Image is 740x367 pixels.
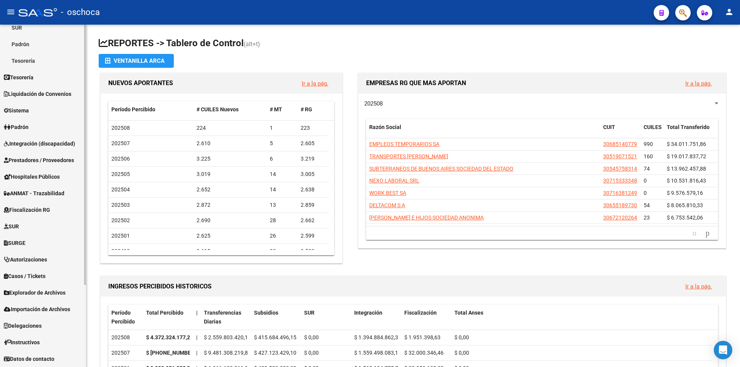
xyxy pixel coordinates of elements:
span: (alt+t) [244,40,260,48]
span: TRANSPORTES [PERSON_NAME] [369,153,448,159]
span: ANMAT - Trazabilidad [4,189,64,198]
span: $ 0,00 [304,334,319,340]
span: 30685140779 [603,141,637,147]
span: $ 8.065.810,33 [667,202,703,208]
span: Casos / Tickets [4,272,45,280]
datatable-header-cell: Total Transferido [664,119,718,144]
span: 160 [644,153,653,159]
span: Período Percibido [111,106,155,112]
span: NEXO LABORAL SRL [369,178,419,184]
a: Ir a la pág. [685,283,712,290]
span: | [196,310,198,316]
span: # MT [270,106,282,112]
span: 74 [644,166,650,172]
span: NUEVOS APORTANTES [108,79,173,87]
datatable-header-cell: Total Percibido [143,305,193,330]
datatable-header-cell: # MT [267,101,298,118]
span: 0 [644,190,647,196]
span: Total Transferido [667,124,710,130]
div: 2.615 [197,247,264,256]
span: Sistema [4,106,29,115]
datatable-header-cell: Transferencias Diarias [201,305,251,330]
span: Instructivos [4,338,40,347]
span: 202502 [111,217,130,223]
datatable-header-cell: Total Anses [451,305,712,330]
span: Fiscalización [404,310,437,316]
span: # CUILES Nuevos [197,106,239,112]
datatable-header-cell: SUR [301,305,351,330]
span: | [196,334,197,340]
div: 202507 [111,349,140,357]
div: 2.599 [301,231,325,240]
span: SUR [304,310,314,316]
span: 202501 [111,233,130,239]
span: $ 415.684.496,15 [254,334,296,340]
span: 0 [644,178,647,184]
div: 2.638 [301,185,325,194]
span: CUILES [644,124,662,130]
div: 202508 [111,333,140,342]
span: SUR [4,222,19,231]
span: $ 6.753.542,06 [667,215,703,221]
div: 224 [197,124,264,132]
a: go to previous page [689,229,700,238]
span: Período Percibido [111,310,135,325]
div: 3.019 [197,170,264,179]
div: 2.625 [197,231,264,240]
div: 14 [270,185,294,194]
span: $ 2.559.803.420,15 [204,334,251,340]
span: Integración (discapacidad) [4,139,75,148]
datatable-header-cell: # RG [298,101,328,118]
span: $ 9.481.308.219,83 [204,350,251,356]
div: 1 [270,124,294,132]
span: 202503 [111,202,130,208]
span: 30715333348 [603,178,637,184]
span: 202412 [111,248,130,254]
span: Razón Social [369,124,401,130]
span: WORK BEST SA [369,190,406,196]
span: [PERSON_NAME] E HIJOS SOCIEDAD ANONIMA [369,215,484,221]
span: 202508 [364,100,383,107]
datatable-header-cell: CUILES [641,119,664,144]
span: $ 1.951.398,63 [404,334,441,340]
span: Padrón [4,123,29,131]
div: 223 [301,124,325,132]
div: 14 [270,170,294,179]
span: Prestadores / Proveedores [4,156,74,164]
span: 202507 [111,140,130,146]
button: Ir a la pág. [679,76,718,90]
span: $ 427.123.429,10 [254,350,296,356]
div: Open Intercom Messenger [714,341,732,359]
datatable-header-cell: Razón Social [366,119,600,144]
div: 6 [270,154,294,163]
div: Ventanilla ARCA [105,54,168,68]
span: 990 [644,141,653,147]
span: 30545758314 [603,166,637,172]
span: Tesorería [4,73,34,82]
span: Transferencias Diarias [204,310,241,325]
div: 26 [270,231,294,240]
span: Fiscalización RG [4,206,50,214]
datatable-header-cell: Fiscalización [401,305,451,330]
div: 2.872 [197,201,264,209]
span: Subsidios [254,310,278,316]
datatable-header-cell: Subsidios [251,305,301,330]
div: 3.219 [301,154,325,163]
span: Explorador de Archivos [4,288,66,297]
span: $ 0,00 [454,334,469,340]
span: 30655189730 [603,202,637,208]
button: Ir a la pág. [679,279,718,293]
div: 28 [270,216,294,225]
span: $ 0,00 [304,350,319,356]
span: DELTACOM S A [369,202,405,208]
div: 2.605 [301,139,325,148]
span: Integración [354,310,382,316]
span: 23 [644,215,650,221]
div: 2.522 [301,247,325,256]
span: 202508 [111,125,130,131]
span: Liquidación de Convenios [4,90,71,98]
span: $ 0,00 [454,350,469,356]
datatable-header-cell: Integración [351,305,401,330]
div: 93 [270,247,294,256]
span: 202504 [111,186,130,193]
